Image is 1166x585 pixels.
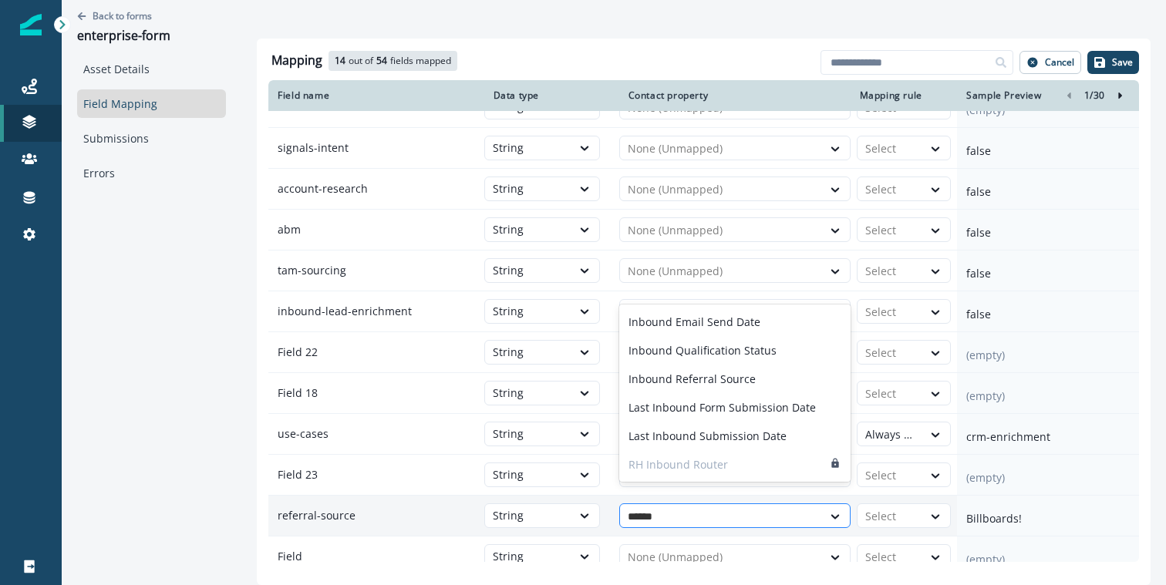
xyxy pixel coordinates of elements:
[93,9,152,22] p: Back to forms
[268,420,484,448] p: use-cases
[493,385,564,401] div: String
[268,543,484,570] p: Field
[268,175,484,203] p: account-research
[493,345,564,360] div: String
[493,140,564,156] div: String
[268,257,484,284] p: tam-sourcing
[77,29,170,45] div: enterprise-form
[966,307,1130,322] p: false
[1112,57,1133,68] p: Save
[628,342,777,358] p: Inbound Qualification Status
[278,89,474,102] div: Field name
[628,399,816,415] p: Last Inbound Form Submission Date
[268,461,484,489] p: Field 23
[349,54,373,68] p: out of
[493,508,564,523] div: String
[77,89,226,118] a: Field Mapping
[966,511,1130,526] p: Billboards!
[966,470,1130,486] p: (empty)
[966,429,1130,445] p: crm-enrichment
[1060,86,1078,105] button: left-icon
[493,467,564,482] div: String
[268,216,484,244] p: abm
[268,338,484,366] p: Field 22
[494,89,610,102] div: Data type
[493,181,564,197] div: String
[268,502,484,530] p: referral-source
[20,14,42,35] img: Inflection
[628,428,787,444] p: Last Inbound Submission Date
[628,456,728,472] p: RH Inbound Router
[493,426,564,442] div: String
[1111,86,1130,105] button: Right-forward-icon
[966,266,1130,281] p: false
[77,9,152,22] button: Go back
[1084,89,1105,102] p: 1 / 30
[628,314,760,330] p: Inbound Email Send Date
[1087,51,1139,74] button: Save
[966,89,1041,102] p: Sample Preview
[966,388,1130,404] p: (empty)
[376,54,387,68] p: 54
[493,222,564,237] div: String
[1045,57,1074,68] p: Cancel
[493,549,564,564] div: String
[493,263,564,278] div: String
[966,143,1130,159] p: false
[77,124,226,153] a: Submissions
[77,159,226,187] a: Errors
[77,55,226,83] a: Asset Details
[493,304,564,319] div: String
[860,89,949,102] div: Mapping rule
[1019,51,1081,74] button: Cancel
[390,54,451,68] p: fields mapped
[335,54,345,68] p: 14
[271,53,322,68] h2: Mapping
[268,134,484,162] p: signals-intent
[628,89,709,102] p: Contact property
[966,184,1130,200] p: false
[268,379,484,407] p: Field 18
[966,552,1130,567] p: (empty)
[966,348,1130,363] p: (empty)
[268,298,484,325] p: inbound-lead-enrichment
[966,225,1130,240] p: false
[628,371,756,387] p: Inbound Referral Source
